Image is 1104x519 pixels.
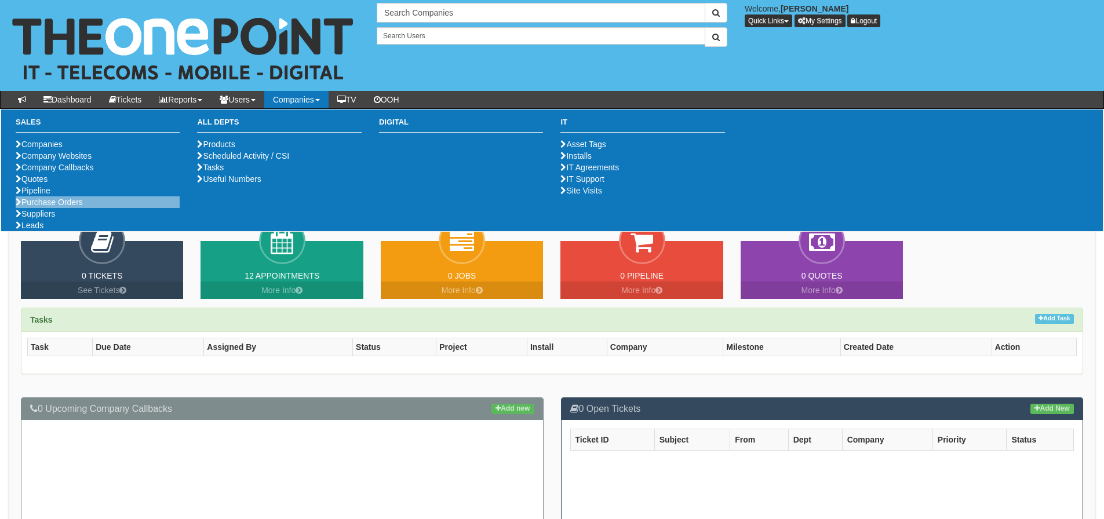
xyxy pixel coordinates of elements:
[795,14,846,27] a: My Settings
[197,174,261,184] a: Useful Numbers
[201,282,363,299] a: More Info
[35,91,100,108] a: Dashboard
[741,282,903,299] a: More Info
[847,14,880,27] a: Logout
[379,118,543,133] h3: Digital
[21,282,183,299] a: See Tickets
[1035,314,1074,324] a: Add Task
[560,163,619,172] a: IT Agreements
[745,14,792,27] button: Quick Links
[16,163,94,172] a: Company Callbacks
[840,338,992,356] th: Created Date
[527,338,607,356] th: Install
[329,91,365,108] a: TV
[150,91,211,108] a: Reports
[93,338,204,356] th: Due Date
[365,91,408,108] a: OOH
[16,118,180,133] h3: Sales
[570,404,1074,414] h3: 0 Open Tickets
[723,338,841,356] th: Milestone
[82,271,123,280] a: 0 Tickets
[16,151,92,160] a: Company Websites
[377,3,705,23] input: Search Companies
[1030,404,1074,414] a: Add New
[560,118,724,133] h3: IT
[30,315,53,324] strong: Tasks
[560,186,602,195] a: Site Visits
[560,140,606,149] a: Asset Tags
[448,271,476,280] a: 0 Jobs
[211,91,264,108] a: Users
[788,429,842,451] th: Dept
[620,271,664,280] a: 0 Pipeline
[781,4,848,13] b: [PERSON_NAME]
[842,429,932,451] th: Company
[16,174,48,184] a: Quotes
[100,91,151,108] a: Tickets
[353,338,436,356] th: Status
[654,429,730,451] th: Subject
[992,338,1076,356] th: Action
[491,404,534,414] a: Add new
[730,429,788,451] th: From
[381,282,543,299] a: More Info
[607,338,723,356] th: Company
[197,163,224,172] a: Tasks
[245,271,319,280] a: 12 Appointments
[28,338,93,356] th: Task
[560,151,592,160] a: Installs
[204,338,353,356] th: Assigned By
[264,91,329,108] a: Companies
[560,282,723,299] a: More Info
[801,271,843,280] a: 0 Quotes
[1007,429,1074,451] th: Status
[16,209,55,218] a: Suppliers
[16,221,43,230] a: Leads
[197,151,289,160] a: Scheduled Activity / CSI
[736,3,1104,27] div: Welcome,
[197,140,235,149] a: Products
[16,140,63,149] a: Companies
[16,198,83,207] a: Purchase Orders
[16,186,50,195] a: Pipeline
[197,118,361,133] h3: All Depts
[377,27,705,45] input: Search Users
[570,429,654,451] th: Ticket ID
[560,174,604,184] a: IT Support
[436,338,527,356] th: Project
[932,429,1007,451] th: Priority
[30,404,534,414] h3: 0 Upcoming Company Callbacks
